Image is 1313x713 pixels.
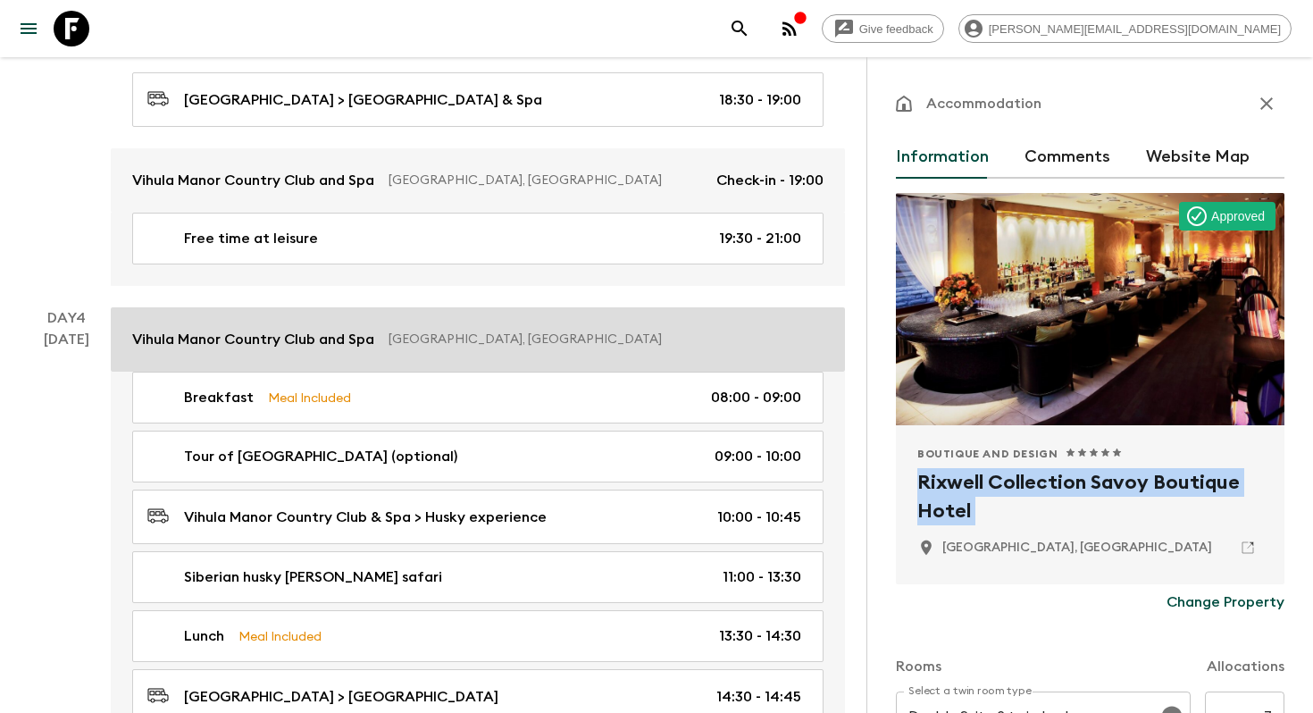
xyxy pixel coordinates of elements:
p: 09:00 - 10:00 [715,446,801,467]
button: Information [896,136,989,179]
button: Website Map [1146,136,1250,179]
div: Photo of Rixwell Collection Savoy Boutique Hotel [896,193,1284,425]
p: [GEOGRAPHIC_DATA] > [GEOGRAPHIC_DATA] [184,686,498,708]
a: Vihula Manor Country Club & Spa > Husky experience10:00 - 10:45 [132,490,824,544]
p: Change Property [1167,591,1284,613]
p: [GEOGRAPHIC_DATA], [GEOGRAPHIC_DATA] [389,172,702,189]
a: BreakfastMeal Included08:00 - 09:00 [132,372,824,424]
a: Siberian husky [PERSON_NAME] safari11:00 - 13:30 [132,551,824,603]
p: Day 4 [21,307,111,329]
button: Change Property [1167,584,1284,620]
a: Vihula Manor Country Club and Spa[GEOGRAPHIC_DATA], [GEOGRAPHIC_DATA]Check-in - 19:00 [111,148,845,213]
p: Lunch [184,625,224,647]
a: Give feedback [822,14,944,43]
p: Free time at leisure [184,228,318,249]
p: 14:30 - 14:45 [716,686,801,708]
a: Vihula Manor Country Club and Spa[GEOGRAPHIC_DATA], [GEOGRAPHIC_DATA] [111,307,845,372]
button: menu [11,11,46,46]
p: Meal Included [268,388,351,407]
p: 08:00 - 09:00 [711,387,801,408]
p: Vihula Manor Country Club and Spa [132,170,374,191]
p: Tour of [GEOGRAPHIC_DATA] (optional) [184,446,457,467]
a: [GEOGRAPHIC_DATA] > [GEOGRAPHIC_DATA] & Spa18:30 - 19:00 [132,72,824,127]
p: Check-in - 19:00 [716,170,824,191]
div: [PERSON_NAME][EMAIL_ADDRESS][DOMAIN_NAME] [958,14,1292,43]
p: 13:30 - 14:30 [719,625,801,647]
p: Tallinn, Estonia [942,539,1212,557]
label: Select a twin room type [908,684,1032,699]
button: search adventures [722,11,757,46]
h2: Rixwell Collection Savoy Boutique Hotel [917,468,1263,525]
span: Give feedback [849,22,943,36]
p: Allocations [1207,656,1284,677]
a: Tour of [GEOGRAPHIC_DATA] (optional)09:00 - 10:00 [132,431,824,482]
a: LunchMeal Included13:30 - 14:30 [132,610,824,662]
p: Siberian husky [PERSON_NAME] safari [184,566,442,588]
p: 11:00 - 13:30 [723,566,801,588]
p: Vihula Manor Country Club and Spa [132,329,374,350]
p: Breakfast [184,387,254,408]
p: [GEOGRAPHIC_DATA], [GEOGRAPHIC_DATA] [389,331,809,348]
button: Comments [1024,136,1110,179]
span: [PERSON_NAME][EMAIL_ADDRESS][DOMAIN_NAME] [979,22,1291,36]
p: 18:30 - 19:00 [719,89,801,111]
p: 19:30 - 21:00 [719,228,801,249]
p: 10:00 - 10:45 [717,507,801,528]
p: Rooms [896,656,941,677]
p: Vihula Manor Country Club & Spa > Husky experience [184,507,547,528]
a: Free time at leisure19:30 - 21:00 [132,213,824,264]
p: [GEOGRAPHIC_DATA] > [GEOGRAPHIC_DATA] & Spa [184,89,542,111]
span: Boutique and Design [917,447,1058,461]
p: Meal Included [238,626,322,646]
p: Approved [1211,207,1265,225]
p: Accommodation [926,93,1041,114]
